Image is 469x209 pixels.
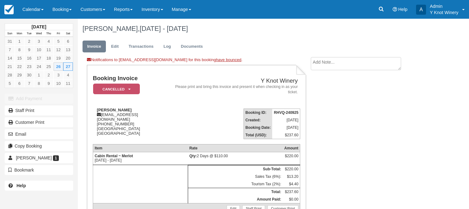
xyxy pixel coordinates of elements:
[5,129,73,139] button: Email
[15,30,24,37] th: Mon
[188,152,283,165] td: 2 Days @ $110.00
[188,180,283,188] td: Tourism Tax (2%):
[5,117,73,127] a: Customer Print
[34,62,44,71] a: 24
[5,37,15,46] a: 31
[274,110,298,115] strong: RHVQ-240925
[393,7,397,12] i: Help
[34,37,44,46] a: 3
[283,144,300,152] th: Amount
[15,54,24,62] a: 15
[44,30,54,37] th: Thu
[5,30,15,37] th: Sun
[63,62,73,71] a: 27
[44,37,54,46] a: 4
[54,46,63,54] a: 12
[140,25,188,32] span: [DATE] - [DATE]
[188,196,283,203] th: Amount Paid:
[5,54,15,62] a: 14
[216,57,241,62] a: have bounced
[244,116,272,124] th: Created:
[5,46,15,54] a: 7
[53,155,59,161] span: 1
[54,62,63,71] a: 26
[5,153,73,163] a: [PERSON_NAME] 1
[24,79,34,88] a: 7
[5,62,15,71] a: 21
[244,109,272,117] th: Booking ID:
[44,46,54,54] a: 11
[5,181,73,191] a: Help
[430,9,458,16] p: Y Knot Winery
[244,131,272,139] th: Total (USD):
[54,30,63,37] th: Fri
[172,78,298,84] h2: Y Knot Winery
[31,24,46,29] strong: [DATE]
[272,116,300,124] td: [DATE]
[97,108,132,112] strong: [PERSON_NAME]
[272,131,300,139] td: $237.60
[283,196,300,203] td: $0.00
[159,41,176,53] a: Log
[63,54,73,62] a: 20
[430,3,458,9] p: Admin
[272,124,300,131] td: [DATE]
[24,46,34,54] a: 9
[15,37,24,46] a: 1
[63,37,73,46] a: 6
[93,83,138,95] a: Cancelled
[5,105,73,115] a: Staff Print
[244,124,272,131] th: Booking Date:
[283,173,300,180] td: $13.20
[176,41,208,53] a: Documents
[44,54,54,62] a: 18
[188,188,283,196] th: Total:
[54,71,63,79] a: 3
[24,71,34,79] a: 30
[93,152,188,165] td: [DATE] - [DATE]
[5,165,73,175] button: Bookmark
[5,71,15,79] a: 28
[87,57,306,65] div: Notifications to [EMAIL_ADDRESS][DOMAIN_NAME] for this booking .
[188,173,283,180] td: Sales Tax (6%):
[189,154,197,158] strong: Qty
[172,84,298,95] address: Please print and bring this invoice and present it when checking in as your ticket.
[283,165,300,173] td: $220.00
[5,94,73,104] button: Add Payment
[15,62,24,71] a: 22
[24,30,34,37] th: Tue
[44,79,54,88] a: 9
[15,79,24,88] a: 6
[93,144,188,152] th: Item
[15,71,24,79] a: 29
[24,37,34,46] a: 2
[83,41,106,53] a: Invoice
[63,71,73,79] a: 4
[34,30,44,37] th: Wed
[15,46,24,54] a: 8
[93,108,169,136] div: [EMAIL_ADDRESS][DOMAIN_NAME] [PHONE_NUMBER] [GEOGRAPHIC_DATA] [GEOGRAPHIC_DATA]
[54,54,63,62] a: 19
[83,25,425,32] h1: [PERSON_NAME],
[16,155,52,160] span: [PERSON_NAME]
[24,54,34,62] a: 16
[34,54,44,62] a: 17
[93,75,169,82] h1: Booking Invoice
[4,5,14,14] img: checkfront-main-nav-mini-logo.png
[398,7,408,12] span: Help
[44,62,54,71] a: 25
[107,41,123,53] a: Edit
[5,141,73,151] button: Copy Booking
[416,5,426,15] div: A
[188,165,283,173] th: Sub-Total:
[5,79,15,88] a: 5
[95,154,133,158] strong: Cabin Rental ~ Merlot
[93,84,140,95] em: Cancelled
[284,154,298,163] div: $220.00
[24,62,34,71] a: 23
[17,183,26,188] b: Help
[34,79,44,88] a: 8
[34,46,44,54] a: 10
[54,37,63,46] a: 5
[283,180,300,188] td: $4.40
